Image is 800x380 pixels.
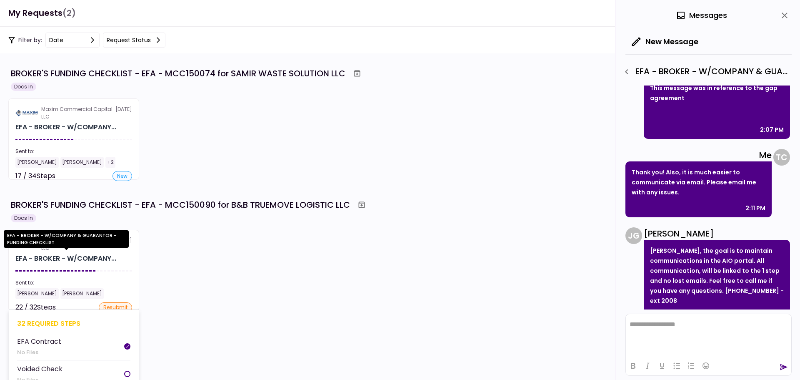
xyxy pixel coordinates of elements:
div: date [49,35,63,45]
div: 17 / 34 Steps [15,171,55,181]
div: EFA - BROKER - W/COMPANY & GUARANTOR - FUNDING CHECKLIST [15,122,116,132]
button: Numbered list [684,360,698,372]
div: [PERSON_NAME] [60,288,104,299]
button: Bullet list [670,360,684,372]
div: Filter by: [8,33,165,48]
div: [DATE] [15,106,132,121]
p: This message was in reference to the gap agreement [650,83,784,103]
div: Maxim Commercial Capital LLC [41,106,115,121]
h1: My Requests [8,5,76,22]
div: Sent to: [15,279,132,287]
div: T C [773,149,790,166]
p: [PERSON_NAME], the goal is to maintain communications in the AIO portal. All communication, will ... [650,246,784,306]
div: Docs In [11,83,36,91]
button: Archive workflow [350,66,365,81]
div: Messages [676,9,727,22]
button: send [780,363,788,371]
button: Emojis [699,360,713,372]
div: 2:11 PM [745,203,765,213]
div: 32 required steps [17,318,130,329]
div: 22 / 32 Steps [15,302,56,312]
div: J G [625,227,642,244]
div: 2:07 PM [760,125,784,135]
div: BROKER'S FUNDING CHECKLIST - EFA - MCC150090 for B&B TRUEMOVE LOGISTIC LLC [11,199,350,211]
div: +2 [105,157,115,168]
button: date [45,33,100,48]
div: EFA Contract [17,336,61,347]
div: Sent to: [15,148,132,155]
button: close [777,8,792,23]
button: Request status [103,33,165,48]
div: Docs In [11,214,36,222]
img: Partner logo [15,109,38,117]
iframe: Rich Text Area [626,314,791,356]
div: BROKER'S FUNDING CHECKLIST - EFA - MCC150074 for SAMIR WASTE SOLUTION LLC [11,67,345,80]
div: [PERSON_NAME] [60,157,104,168]
button: Italic [640,360,655,372]
div: new [112,171,132,181]
div: Voided Check [17,364,62,374]
button: Bold [626,360,640,372]
div: [PERSON_NAME] [15,288,59,299]
div: EFA - BROKER - W/COMPANY & GUARANTOR - FUNDING CHECKLIST - Proof of GAP Agreement [620,65,792,79]
div: [PERSON_NAME] [644,227,790,240]
div: Me [625,149,772,161]
div: EFA - BROKER - W/COMPANY & GUARANTOR - FUNDING CHECKLIST [4,230,129,248]
button: Archive workflow [354,197,369,212]
div: resubmit [99,302,132,312]
button: New Message [625,31,705,53]
span: (2) [62,5,76,22]
div: [PERSON_NAME] [15,157,59,168]
p: Thank you! Also, it is much easier to communicate via email. Please email me with any issues. [632,167,765,197]
div: EFA - BROKER - W/COMPANY & GUARANTOR - FUNDING CHECKLIST [15,254,116,264]
button: Underline [655,360,669,372]
div: No Files [17,348,61,357]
